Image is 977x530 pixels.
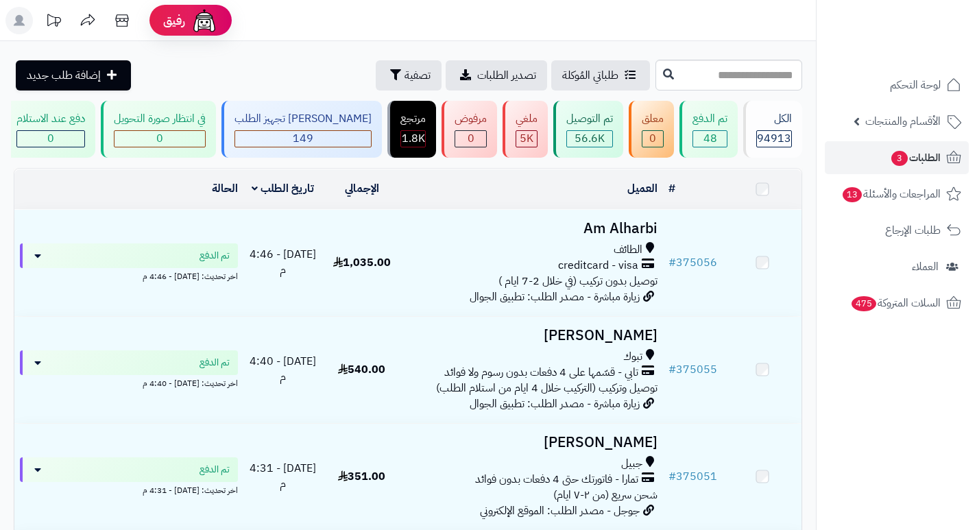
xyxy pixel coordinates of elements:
[865,112,941,131] span: الأقسام والمنتجات
[250,246,316,278] span: [DATE] - 4:46 م
[200,463,230,477] span: تم الدفع
[884,11,964,40] img: logo-2.png
[623,349,642,365] span: تبوك
[825,141,969,174] a: الطلبات3
[891,150,908,167] span: 3
[614,242,642,258] span: الطائف
[436,380,658,396] span: توصيل وتركيب (التركيب خلال 4 ايام من استلام الطلب)
[500,101,551,158] a: ملغي 5K
[407,221,658,237] h3: Am Alharbi
[446,60,547,91] a: تصدير الطلبات
[480,503,640,519] span: جوجل - مصدر الطلب: الموقع الإلكتروني
[20,268,238,282] div: اخر تحديث: [DATE] - 4:46 م
[252,180,314,197] a: تاريخ الطلب
[692,111,727,127] div: تم الدفع
[333,254,391,271] span: 1,035.00
[842,186,863,203] span: 13
[1,101,98,158] a: دفع عند الاستلام 0
[16,60,131,91] a: إضافة طلب جديد
[553,487,658,503] span: شحن سريع (من ٢-٧ ايام)
[163,12,185,29] span: رفيق
[627,180,658,197] a: العميل
[293,130,313,147] span: 149
[98,101,219,158] a: في انتظار صورة التحويل 0
[191,7,218,34] img: ai-face.png
[912,257,939,276] span: العملاء
[212,180,238,197] a: الحالة
[642,131,663,147] div: 0
[825,214,969,247] a: طلبات الإرجاع
[551,60,650,91] a: طلباتي المُوكلة
[567,131,612,147] div: 56582
[400,111,426,127] div: مرتجع
[703,130,717,147] span: 48
[114,131,205,147] div: 0
[668,468,676,485] span: #
[235,131,371,147] div: 149
[516,111,538,127] div: ملغي
[825,178,969,210] a: المراجعات والأسئلة13
[27,67,101,84] span: إضافة طلب جديد
[405,67,431,84] span: تصفية
[516,131,537,147] div: 4972
[470,289,640,305] span: زيارة مباشرة - مصدر الطلب: تطبيق الجوال
[156,130,163,147] span: 0
[250,353,316,385] span: [DATE] - 4:40 م
[16,111,85,127] div: دفع عند الاستلام
[668,361,676,378] span: #
[477,67,536,84] span: تصدير الطلبات
[20,375,238,389] div: اخر تحديث: [DATE] - 4:40 م
[402,130,425,147] span: 1.8K
[17,131,84,147] div: 0
[825,250,969,283] a: العملاء
[668,254,676,271] span: #
[385,101,439,158] a: مرتجع 1.8K
[345,180,379,197] a: الإجمالي
[841,184,941,204] span: المراجعات والأسئلة
[693,131,727,147] div: 48
[575,130,605,147] span: 56.6K
[825,69,969,101] a: لوحة التحكم
[114,111,206,127] div: في انتظار صورة التحويل
[338,361,385,378] span: 540.00
[551,101,626,158] a: تم التوصيل 56.6K
[668,468,717,485] a: #375051
[885,221,941,240] span: طلبات الإرجاع
[850,293,941,313] span: السلات المتروكة
[668,254,717,271] a: #375056
[475,472,638,487] span: تمارا - فاتورتك حتى 4 دفعات بدون فوائد
[455,111,487,127] div: مرفوض
[566,111,613,127] div: تم التوصيل
[36,7,71,38] a: تحديثات المنصة
[562,67,618,84] span: طلباتي المُوكلة
[890,75,941,95] span: لوحة التحكم
[219,101,385,158] a: [PERSON_NAME] تجهيز الطلب 149
[890,148,941,167] span: الطلبات
[626,101,677,158] a: معلق 0
[470,396,640,412] span: زيارة مباشرة - مصدر الطلب: تطبيق الجوال
[250,460,316,492] span: [DATE] - 4:31 م
[498,273,658,289] span: توصيل بدون تركيب (في خلال 2-7 ايام )
[200,249,230,263] span: تم الدفع
[47,130,54,147] span: 0
[558,258,638,274] span: creditcard - visa
[677,101,740,158] a: تم الدفع 48
[407,328,658,344] h3: [PERSON_NAME]
[757,130,791,147] span: 94913
[338,468,385,485] span: 351.00
[642,111,664,127] div: معلق
[740,101,805,158] a: الكل94913
[407,435,658,450] h3: [PERSON_NAME]
[825,287,969,320] a: السلات المتروكة475
[234,111,372,127] div: [PERSON_NAME] تجهيز الطلب
[401,131,425,147] div: 1811
[376,60,442,91] button: تصفية
[455,131,486,147] div: 0
[439,101,500,158] a: مرفوض 0
[20,482,238,496] div: اخر تحديث: [DATE] - 4:31 م
[649,130,656,147] span: 0
[444,365,638,381] span: تابي - قسّمها على 4 دفعات بدون رسوم ولا فوائد
[468,130,474,147] span: 0
[520,130,533,147] span: 5K
[200,356,230,370] span: تم الدفع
